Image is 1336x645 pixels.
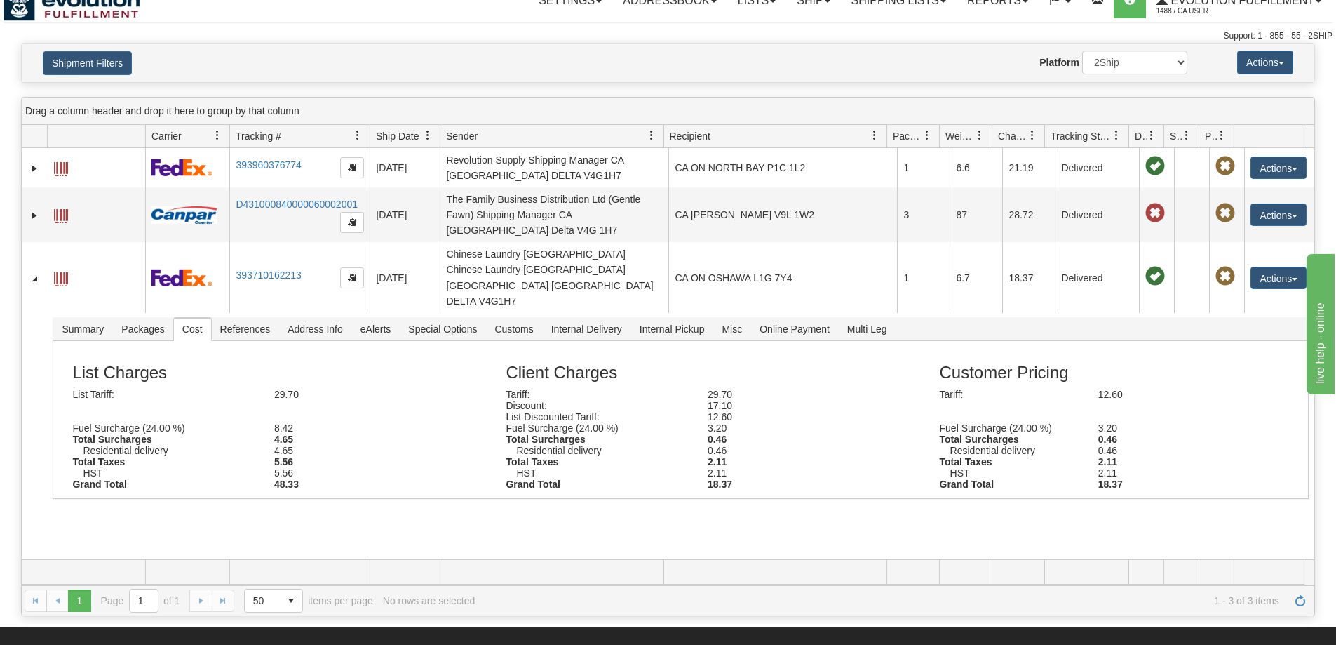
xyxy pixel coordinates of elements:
span: Delivery Status [1135,129,1147,143]
div: 0.46 [697,434,899,445]
td: 1 [897,242,950,313]
div: Total Surcharges [495,434,697,445]
div: Grand Total [495,479,697,490]
h3: Client Charges [506,364,939,382]
div: 5.56 [264,456,466,467]
td: 1 [897,148,950,187]
div: Residential delivery [506,445,708,456]
span: Charge [998,129,1027,143]
a: Ship Date filter column settings [416,124,440,147]
a: Charge filter column settings [1020,124,1044,147]
div: 12.60 [697,411,899,423]
span: Misc [713,318,750,340]
div: HST [72,467,274,479]
div: Fuel Surcharge (24.00 %) [495,423,697,434]
span: Summary [53,318,112,340]
iframe: chat widget [1304,251,1335,394]
td: 6.7 [950,242,1002,313]
div: Fuel Surcharge (24.00 %) [929,423,1088,434]
div: Residential delivery [940,445,1098,456]
div: 4.65 [264,434,466,445]
td: 6.6 [950,148,1002,187]
td: Delivered [1055,242,1139,313]
span: Online Payment [751,318,838,340]
div: grid grouping header [22,98,1314,125]
div: Residential delivery [72,445,274,456]
div: 2.11 [697,456,899,467]
span: Pickup Not Assigned [1215,157,1235,176]
td: [DATE] [370,242,440,313]
div: No rows are selected [383,595,475,606]
span: Pickup Not Assigned [1215,267,1235,286]
td: [DATE] [370,148,440,187]
span: 50 [253,594,271,608]
td: 21.19 [1002,148,1055,187]
td: [DATE] [370,187,440,242]
span: Address Info [279,318,351,340]
a: Refresh [1289,590,1311,612]
span: Tracking Status [1051,129,1112,143]
td: CA ON NORTH BAY P1C 1L2 [668,148,897,187]
a: Expand [27,208,41,222]
td: CA ON OSHAWA L1G 7Y4 [668,242,897,313]
a: Sender filter column settings [640,124,663,147]
label: Platform [1039,55,1079,69]
div: 8.42 [264,423,466,434]
div: 3.20 [697,423,899,434]
a: Delivery Status filter column settings [1140,124,1163,147]
div: 29.70 [697,389,899,400]
img: 14 - Canpar [151,206,217,224]
div: 4.65 [264,445,466,456]
td: CA [PERSON_NAME] V9L 1W2 [668,187,897,242]
a: Label [54,266,68,288]
a: Carrier filter column settings [205,124,229,147]
span: 1488 / CA User [1156,4,1262,18]
a: Collapse [27,272,41,286]
div: 0.46 [1088,445,1246,456]
span: Late [1145,204,1165,223]
div: Total Surcharges [62,434,264,445]
span: On time [1145,157,1165,176]
button: Actions [1250,157,1307,179]
a: Shipment Issues filter column settings [1175,124,1199,147]
img: 2 - FedEx Express® [151,269,212,286]
a: 393960376774 [236,159,301,171]
h3: List Charges [72,364,506,382]
div: Total Taxes [495,456,697,467]
td: Delivered [1055,187,1139,242]
button: Copy to clipboard [340,212,364,233]
td: The Family Business Distribution Ltd (Gentle Fawn) Shipping Manager CA [GEOGRAPHIC_DATA] Delta V4... [440,187,668,242]
span: items per page [244,589,373,613]
div: 17.10 [697,400,899,411]
button: Actions [1237,51,1293,74]
div: 2.11 [1088,467,1246,479]
div: 0.46 [697,445,899,456]
span: Page sizes drop down [244,589,303,613]
div: 18.37 [697,479,899,490]
span: 1 - 3 of 3 items [485,595,1279,606]
h3: Customer Pricing [940,364,1270,382]
img: 2 - FedEx Express® [151,159,212,176]
a: Expand [27,161,41,175]
span: Sender [446,129,478,143]
div: live help - online [11,8,130,25]
span: On time [1145,267,1165,286]
span: Weight [945,129,975,143]
span: Page of 1 [101,589,180,613]
td: Delivered [1055,148,1139,187]
div: 48.33 [264,479,466,490]
div: List Discounted Tariff: [495,411,697,423]
td: 18.37 [1002,242,1055,313]
a: 393710162213 [236,270,301,281]
div: Total Taxes [929,456,1088,467]
span: Special Options [400,318,485,340]
span: References [212,318,279,340]
a: Tracking # filter column settings [346,124,370,147]
div: Tariff: [495,389,697,400]
button: Shipment Filters [43,51,132,75]
div: 0.46 [1088,434,1246,445]
div: Fuel Surcharge (24.00 %) [62,423,264,434]
span: eAlerts [352,318,400,340]
div: 2.11 [1088,456,1246,467]
div: 18.37 [1088,479,1246,490]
